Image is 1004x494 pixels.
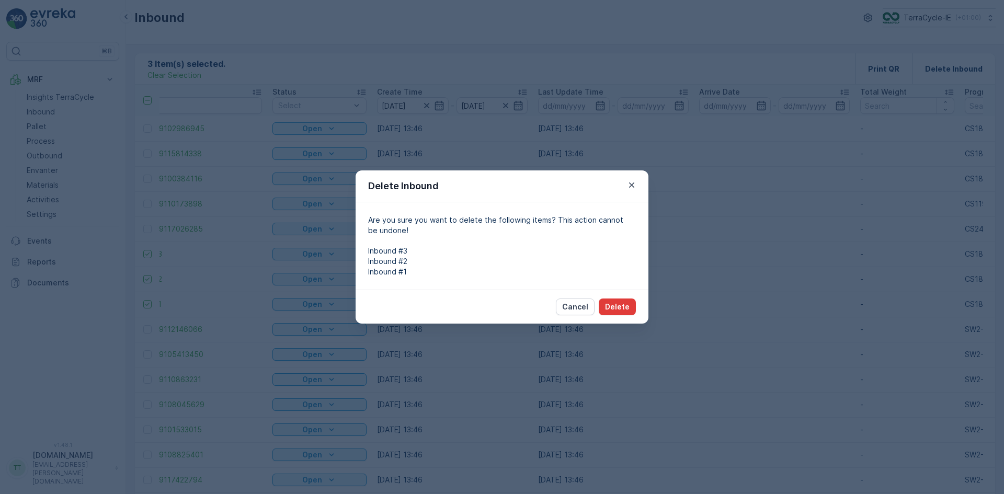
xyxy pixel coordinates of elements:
p: Delete [605,302,630,312]
p: Cancel [562,302,588,312]
p: Delete Inbound [368,179,439,193]
span: Inbound #3 [368,246,636,256]
button: Cancel [556,298,595,315]
p: Are you sure you want to delete the following items? This action cannot be undone! [368,215,626,236]
button: Delete [599,298,636,315]
span: Inbound #2 [368,256,636,267]
span: Inbound #1 [368,267,636,277]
